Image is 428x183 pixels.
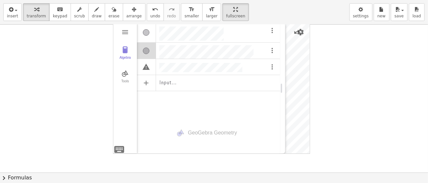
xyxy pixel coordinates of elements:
[189,6,195,13] i: format_size
[202,3,221,21] button: format_sizelarger
[164,3,180,21] button: redoredo
[88,3,105,21] button: draw
[142,63,150,71] button: Please check your input
[92,14,102,18] span: draw
[394,14,404,18] span: save
[349,3,372,21] button: settings
[7,14,18,18] span: insert
[138,75,154,91] button: Add Item
[57,6,63,13] i: keyboard
[268,27,276,36] button: Options
[49,3,71,21] button: keyboardkeypad
[159,78,177,88] div: Input…
[71,3,89,21] button: scrub
[121,28,129,36] img: Main Menu
[108,14,119,18] span: erase
[169,6,175,13] i: redo
[222,3,249,21] button: fullscreen
[113,144,125,155] img: svg+xml;base64,PHN2ZyB4bWxucz0iaHR0cDovL3d3dy53My5vcmcvMjAwMC9zdmciIHdpZHRoPSIyNCIgaGVpZ2h0PSIyNC...
[143,29,149,36] div: Show / Hide Object
[177,129,185,137] img: svg+xml;base64,PHN2ZyB4bWxucz0iaHR0cDovL3d3dy53My5vcmcvMjAwMC9zdmciIHZpZXdCb3g9IjAgMCA1MTIgNTEyIi...
[391,3,408,21] button: save
[226,14,245,18] span: fullscreen
[413,14,421,18] span: load
[206,14,217,18] span: larger
[23,3,50,21] button: transform
[27,14,46,18] span: transform
[150,14,160,18] span: undo
[53,14,67,18] span: keypad
[126,14,142,18] span: arrange
[123,3,146,21] button: arrange
[143,48,149,54] div: Show / Hide Object
[188,130,237,136] div: GeoGebra Geometry
[113,23,310,154] div: Geometry
[268,47,276,56] button: Options
[115,79,136,89] div: Tools
[167,14,176,18] span: redo
[3,3,22,21] button: insert
[74,14,85,18] span: scrub
[115,56,136,65] div: Algebra
[295,26,306,38] button: Settings
[268,63,276,72] button: Options
[377,14,386,18] span: new
[374,3,390,21] button: new
[147,3,164,21] button: undoundo
[185,14,199,18] span: smaller
[209,6,215,13] i: format_size
[105,3,123,21] button: erase
[409,3,425,21] button: load
[181,3,203,21] button: format_sizesmaller
[353,14,369,18] span: settings
[152,6,158,13] i: undo
[137,22,280,119] div: Algebra
[292,27,304,38] button: Undo
[285,23,310,153] canvas: Graphics View 1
